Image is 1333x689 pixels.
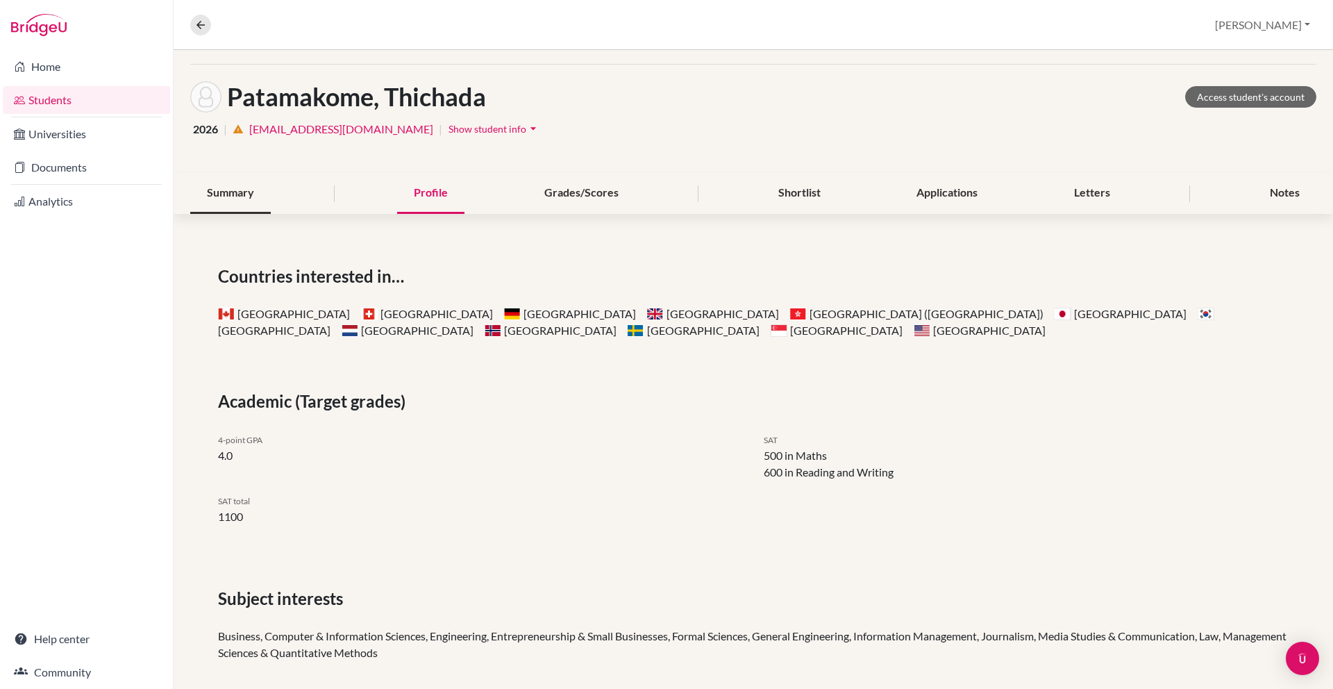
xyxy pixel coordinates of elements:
[528,173,635,214] div: Grades/Scores
[1057,173,1127,214] div: Letters
[628,324,644,337] span: Sweden
[3,658,170,686] a: Community
[3,153,170,181] a: Documents
[3,53,170,81] a: Home
[1185,86,1316,108] a: Access student's account
[1253,173,1316,214] div: Notes
[448,118,541,140] button: Show student infoarrow_drop_down
[218,447,743,464] li: 4.0
[914,324,930,337] span: United States of America
[193,121,218,138] span: 2026
[342,324,473,337] span: [GEOGRAPHIC_DATA]
[218,307,350,320] span: [GEOGRAPHIC_DATA]
[764,447,1289,464] li: 500 in Maths
[218,435,262,445] span: 4-point GPA
[504,308,521,320] span: Germany
[647,308,664,320] span: United Kingdom
[233,124,244,135] i: warning
[3,625,170,653] a: Help center
[764,464,1289,481] li: 600 in Reading and Writing
[1198,308,1214,320] span: South Korea
[771,324,903,337] span: [GEOGRAPHIC_DATA]
[218,586,349,611] span: Subject interests
[1055,307,1187,320] span: [GEOGRAPHIC_DATA]
[914,324,1046,337] span: [GEOGRAPHIC_DATA]
[764,435,778,445] span: SAT
[526,122,540,135] i: arrow_drop_down
[771,324,787,337] span: Singapore
[439,121,442,138] span: |
[485,324,617,337] span: [GEOGRAPHIC_DATA]
[790,307,1043,320] span: [GEOGRAPHIC_DATA] ([GEOGRAPHIC_DATA])
[190,173,271,214] div: Summary
[504,307,636,320] span: [GEOGRAPHIC_DATA]
[1055,308,1071,320] span: Japan
[190,81,221,113] img: Thichada Patamakome's avatar
[790,308,807,320] span: Hong Kong (China)
[647,307,779,320] span: [GEOGRAPHIC_DATA]
[361,307,493,320] span: [GEOGRAPHIC_DATA]
[224,121,227,138] span: |
[3,120,170,148] a: Universities
[1209,12,1316,38] button: [PERSON_NAME]
[249,121,433,138] a: [EMAIL_ADDRESS][DOMAIN_NAME]
[762,173,837,214] div: Shortlist
[628,324,760,337] span: [GEOGRAPHIC_DATA]
[218,389,411,414] span: Academic (Target grades)
[3,188,170,215] a: Analytics
[397,173,464,214] div: Profile
[342,324,358,337] span: Netherlands
[361,308,378,320] span: Switzerland
[900,173,994,214] div: Applications
[218,264,410,289] span: Countries interested in…
[1286,642,1319,675] div: Open Intercom Messenger
[218,308,235,320] span: Canada
[448,123,526,135] span: Show student info
[218,508,743,525] li: 1100
[3,86,170,114] a: Students
[485,324,501,337] span: Norway
[218,628,1289,661] div: Business, Computer & Information Sciences, Engineering, Entrepreneurship & Small Businesses, Form...
[227,82,486,112] h1: Patamakome, Thichada
[11,14,67,36] img: Bridge-U
[218,496,250,506] span: SAT total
